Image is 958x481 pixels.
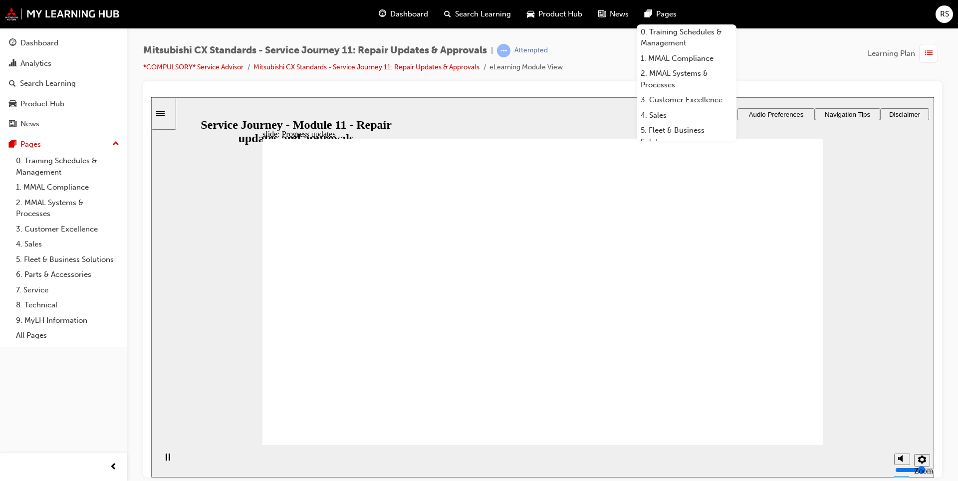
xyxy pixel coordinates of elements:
[12,222,123,237] a: 3. Customer Excellence
[4,54,123,73] a: Analytics
[20,37,58,49] div: Dashboard
[4,32,123,135] button: DashboardAnalyticsSearch LearningProduct HubNews
[4,135,123,154] button: Pages
[12,237,123,252] a: 4. Sales
[637,24,736,51] a: 0. Training Schedules & Management
[729,11,778,23] button: Disclaimer
[637,51,736,66] a: 1. MMAL Compliance
[110,461,117,474] span: prev-icon
[4,74,123,93] a: Search Learning
[637,4,685,24] a: pages-iconPages
[744,369,808,377] input: volume
[253,63,479,71] a: Mitsubishi CX Standards - Service Journey 11: Repair Updates & Approvals
[4,95,123,113] a: Product Hub
[371,4,436,24] a: guage-iconDashboard
[610,8,629,20] span: News
[12,313,123,328] a: 9. MyLH Information
[143,45,487,56] span: Mitsubishi CX Standards - Service Journey 11: Repair Updates & Approvals
[491,45,493,56] span: |
[12,153,123,180] a: 0. Training Schedules & Management
[637,92,736,108] a: 3. Customer Excellence
[12,195,123,222] a: 2. MMAL Systems & Processes
[444,8,451,20] span: search-icon
[20,118,39,130] div: News
[674,13,719,21] span: Navigation Tips
[763,369,782,396] label: Zoom to fit
[598,8,606,20] span: news-icon
[12,328,123,343] a: All Pages
[868,44,942,63] button: Learning Plan
[9,140,16,149] span: pages-icon
[514,46,548,55] div: Attempted
[12,297,123,313] a: 8. Technical
[590,4,637,24] a: news-iconNews
[936,5,953,23] button: RS
[940,8,949,20] span: RS
[868,48,915,59] span: Learning Plan
[519,4,590,24] a: car-iconProduct Hub
[436,4,519,24] a: search-iconSearch Learning
[112,138,119,151] span: up-icon
[9,79,16,88] span: search-icon
[9,39,16,48] span: guage-icon
[637,123,736,149] a: 5. Fleet & Business Solutions
[738,348,778,380] div: misc controls
[527,8,534,20] span: car-icon
[390,8,428,20] span: Dashboard
[20,78,76,89] div: Search Learning
[743,356,759,368] button: Mute (Ctrl+Alt+M)
[598,13,653,21] span: Audio Preferences
[4,34,123,52] a: Dashboard
[12,267,123,282] a: 6. Parts & Accessories
[12,282,123,298] a: 7. Service
[143,63,243,71] a: *COMPULSORY* Service Advisor
[9,100,16,109] span: car-icon
[925,47,933,60] span: list-icon
[637,66,736,92] a: 2. MMAL Systems & Processes
[763,357,779,369] button: Settings
[20,98,64,110] div: Product Hub
[12,180,123,195] a: 1. MMAL Compliance
[538,8,582,20] span: Product Hub
[656,8,677,20] span: Pages
[20,58,51,69] div: Analytics
[586,11,664,23] button: Audio Preferences
[497,44,510,57] span: learningRecordVerb_ATTEMPT-icon
[489,62,563,73] li: eLearning Module View
[4,115,123,133] a: News
[5,7,120,20] img: mmal
[9,120,16,129] span: news-icon
[20,139,41,150] div: Pages
[738,13,769,21] span: Disclaimer
[5,356,22,373] button: Pause (Ctrl+Alt+P)
[9,59,16,68] span: chart-icon
[637,108,736,123] a: 4. Sales
[455,8,511,20] span: Search Learning
[664,11,729,23] button: Navigation Tips
[12,252,123,267] a: 5. Fleet & Business Solutions
[379,8,386,20] span: guage-icon
[5,348,22,380] div: playback controls
[645,8,652,20] span: pages-icon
